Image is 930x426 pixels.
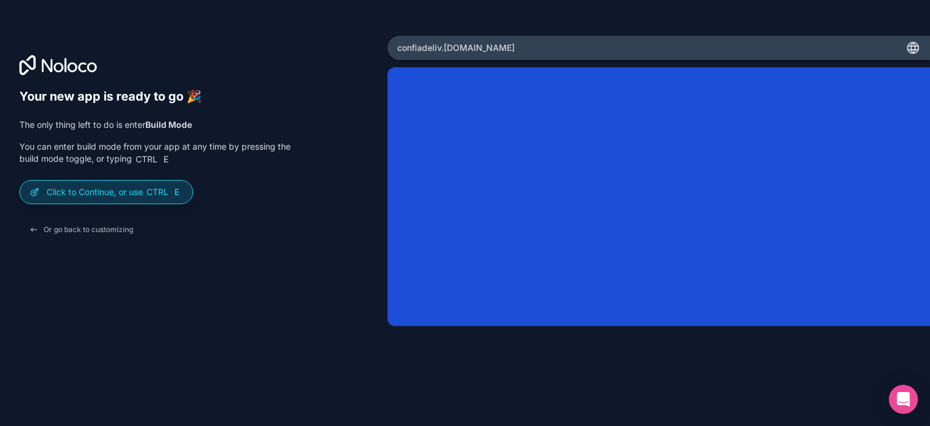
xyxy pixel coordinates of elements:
p: Click to Continue, or use [47,186,183,198]
div: Open Intercom Messenger [889,385,918,414]
iframe: App Preview [387,67,930,326]
span: confiadeliv .[DOMAIN_NAME] [397,42,515,54]
button: Or go back to customizing [19,219,143,241]
h6: Your new app is ready to go 🎉 [19,89,291,104]
span: Ctrl [145,187,170,198]
span: E [161,155,171,164]
p: The only thing left to do is enter [19,119,291,131]
p: You can enter build mode from your app at any time by pressing the build mode toggle, or typing [19,141,291,165]
span: E [172,187,182,197]
strong: Build Mode [145,119,192,130]
span: Ctrl [134,154,159,165]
